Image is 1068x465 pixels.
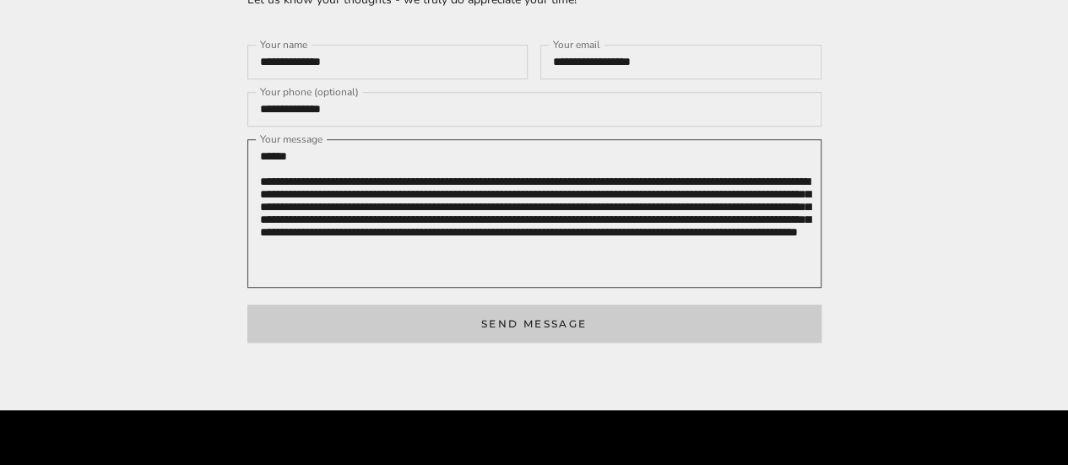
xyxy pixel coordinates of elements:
[14,401,175,451] iframe: Sign Up via Text for Offers
[540,45,821,79] input: Your email
[247,45,529,79] input: Your name
[247,92,821,127] input: Your phone (optional)
[247,305,821,343] button: Send message
[247,139,821,288] textarea: Your message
